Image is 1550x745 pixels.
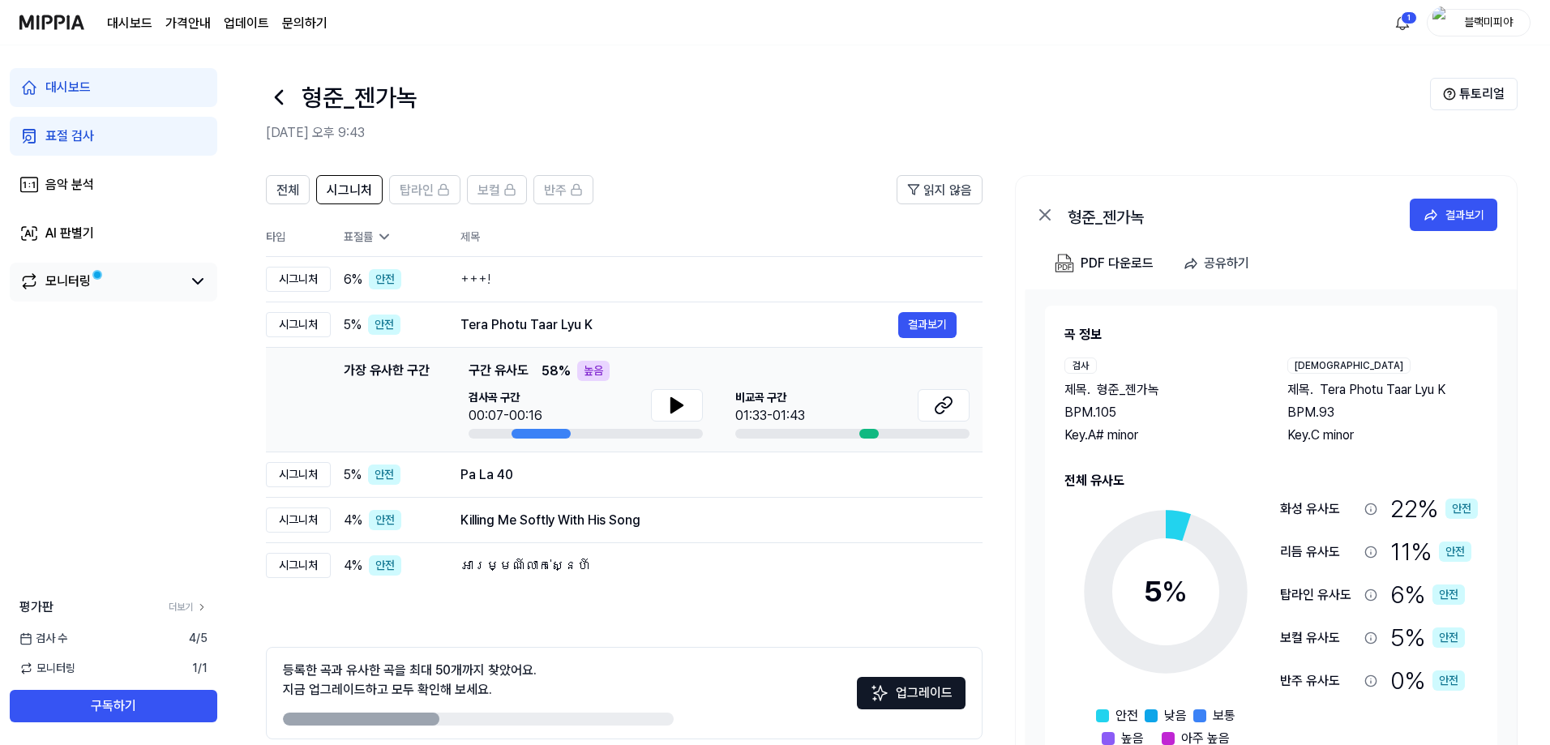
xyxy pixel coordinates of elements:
[10,165,217,204] a: 음악 분석
[266,267,331,292] div: 시그니처
[1287,426,1478,445] div: Key. C minor
[10,117,217,156] a: 표절 검사
[266,123,1430,143] h2: [DATE] 오후 9:43
[10,214,217,253] a: AI 판별기
[302,79,417,116] h1: 형준_젠가녹
[1401,11,1417,24] div: 1
[1439,542,1471,562] div: 안전
[1390,533,1471,570] div: 11 %
[344,270,362,289] span: 6 %
[45,175,94,195] div: 음악 분석
[469,361,529,381] span: 구간 유사도
[224,14,269,33] a: 업데이트
[266,507,331,533] div: 시그니처
[389,175,460,204] button: 탑라인
[1064,403,1255,422] div: BPM. 105
[165,14,211,33] a: 가격안내
[1432,584,1465,605] div: 안전
[857,677,966,709] button: 업그레이드
[1064,358,1097,374] div: 검사
[467,175,527,204] button: 보컬
[1064,426,1255,445] div: Key. A# minor
[735,389,805,406] span: 비교곡 구간
[1115,706,1138,726] span: 안전
[1097,380,1159,400] span: 형준_젠가녹
[1280,585,1358,605] div: 탑라인 유사도
[1176,247,1262,280] button: 공유하기
[1390,619,1465,656] div: 5 %
[266,217,331,257] th: 타입
[1280,671,1358,691] div: 반주 유사도
[897,175,983,204] button: 읽지 않음
[266,553,331,578] div: 시그니처
[1457,13,1520,31] div: 블랙미피야
[169,600,208,614] a: 더보기
[45,272,91,291] div: 모니터링
[266,312,331,337] div: 시그니처
[1287,403,1478,422] div: BPM. 93
[1144,570,1188,614] div: 5
[1390,490,1478,527] div: 22 %
[1320,380,1445,400] span: Tera Photu Taar Lyu K
[460,556,957,576] div: អារម្មណ៍លាក់ស្នេហ៍
[369,269,401,289] div: 안전
[344,315,362,335] span: 5 %
[1164,706,1187,726] span: 낮음
[1280,499,1358,519] div: 화성 유사도
[400,181,434,200] span: 탑라인
[1287,380,1313,400] span: 제목 .
[1051,247,1157,280] button: PDF 다운로드
[533,175,593,204] button: 반주
[19,597,54,617] span: 평가판
[1081,253,1154,274] div: PDF 다운로드
[1390,662,1465,699] div: 0 %
[1068,205,1392,225] div: 형준_젠가녹
[316,175,383,204] button: 시그니처
[577,361,610,381] div: 높음
[107,14,152,33] a: 대시보드
[192,660,208,677] span: 1 / 1
[460,315,898,335] div: Tera Photu Taar Lyu K
[19,660,75,677] span: 모니터링
[189,630,208,647] span: 4 / 5
[19,272,182,291] a: 모니터링
[1410,199,1497,231] a: 결과보기
[1427,9,1531,36] button: profile블랙미피야
[266,175,310,204] button: 전체
[10,68,217,107] a: 대시보드
[1213,706,1235,726] span: 보통
[344,229,435,246] div: 표절률
[1055,254,1074,273] img: PDF Download
[1445,499,1478,519] div: 안전
[1064,380,1090,400] span: 제목 .
[344,556,362,576] span: 4 %
[369,510,401,530] div: 안전
[898,312,957,338] button: 결과보기
[344,511,362,530] span: 4 %
[327,181,372,200] span: 시그니처
[1390,576,1465,613] div: 6 %
[544,181,567,200] span: 반주
[460,270,957,289] div: +++!
[477,181,500,200] span: 보컬
[1204,253,1249,274] div: 공유하기
[45,224,94,243] div: AI 판별기
[1287,358,1411,374] div: [DEMOGRAPHIC_DATA]
[1162,574,1188,609] span: %
[368,465,400,485] div: 안전
[1280,628,1358,648] div: 보컬 유사도
[45,78,91,97] div: 대시보드
[1389,10,1415,36] button: 알림1
[45,126,94,146] div: 표절 검사
[344,465,362,485] span: 5 %
[469,389,542,406] span: 검사곡 구간
[1064,325,1478,345] h2: 곡 정보
[10,690,217,722] button: 구독하기
[857,691,966,706] a: Sparkles업그레이드
[344,361,430,439] div: 가장 유사한 구간
[460,465,957,485] div: Pa La 40
[735,406,805,426] div: 01:33-01:43
[1445,206,1484,224] div: 결과보기
[276,181,299,200] span: 전체
[469,406,542,426] div: 00:07-00:16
